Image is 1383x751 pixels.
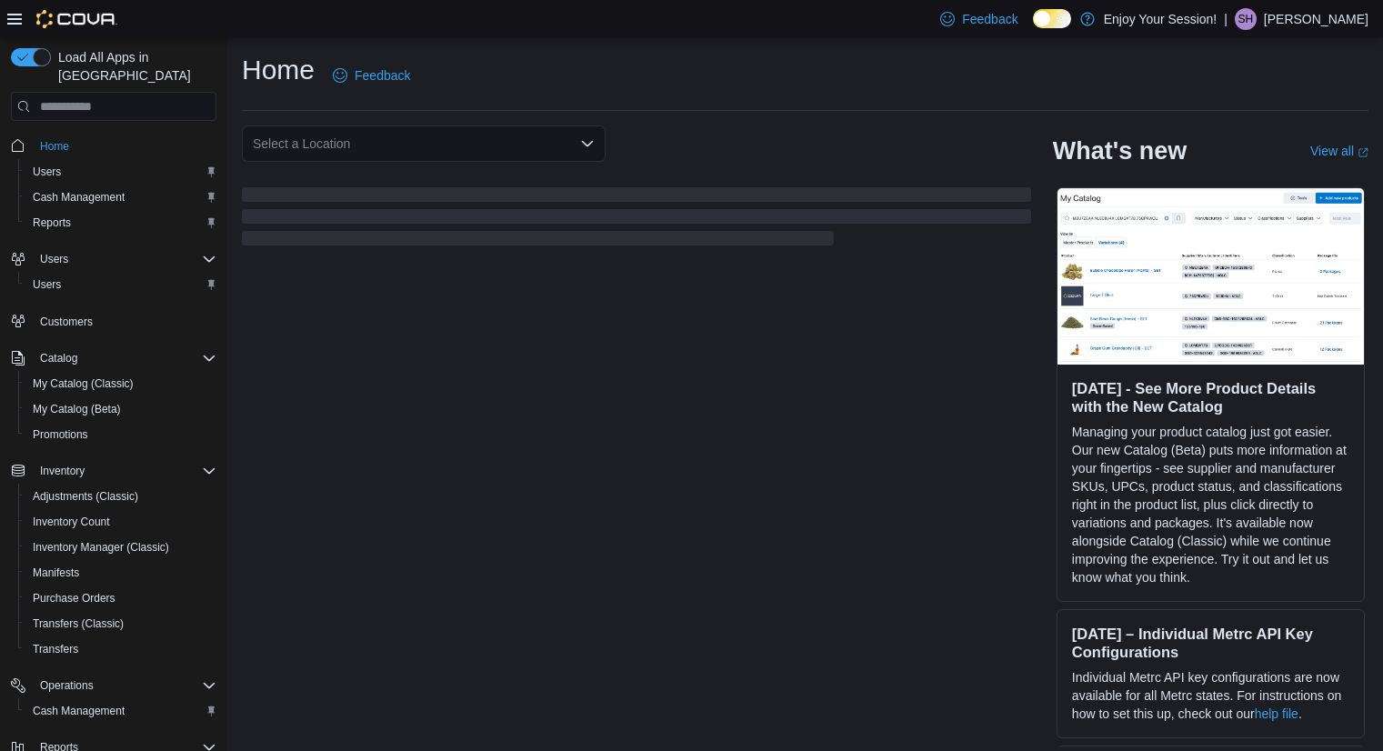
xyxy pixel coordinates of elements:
[25,373,216,395] span: My Catalog (Classic)
[18,586,224,611] button: Purchase Orders
[33,277,61,292] span: Users
[355,66,410,85] span: Feedback
[25,486,216,507] span: Adjustments (Classic)
[1053,136,1187,165] h2: What's new
[25,212,216,234] span: Reports
[33,248,216,270] span: Users
[33,704,125,718] span: Cash Management
[580,136,595,151] button: Open list of options
[4,345,224,371] button: Catalog
[1072,625,1349,661] h3: [DATE] – Individual Metrc API Key Configurations
[33,540,169,555] span: Inventory Manager (Classic)
[326,57,417,94] a: Feedback
[33,675,216,696] span: Operations
[33,591,115,606] span: Purchase Orders
[33,190,125,205] span: Cash Management
[242,52,315,88] h1: Home
[25,536,176,558] a: Inventory Manager (Classic)
[25,700,216,722] span: Cash Management
[1072,668,1349,723] p: Individual Metrc API key configurations are now available for all Metrc states. For instructions ...
[18,698,224,724] button: Cash Management
[18,371,224,396] button: My Catalog (Classic)
[25,161,68,183] a: Users
[18,636,224,662] button: Transfers
[33,134,216,156] span: Home
[1072,423,1349,586] p: Managing your product catalog just got easier. Our new Catalog (Beta) puts more information at yo...
[25,700,132,722] a: Cash Management
[1104,8,1218,30] p: Enjoy Your Session!
[33,347,216,369] span: Catalog
[40,139,69,154] span: Home
[36,10,117,28] img: Cova
[25,536,216,558] span: Inventory Manager (Classic)
[25,212,78,234] a: Reports
[25,511,216,533] span: Inventory Count
[18,210,224,235] button: Reports
[25,274,68,295] a: Users
[33,376,134,391] span: My Catalog (Classic)
[33,489,138,504] span: Adjustments (Classic)
[25,587,216,609] span: Purchase Orders
[4,458,224,484] button: Inventory
[962,10,1017,28] span: Feedback
[25,613,131,635] a: Transfers (Classic)
[33,310,216,333] span: Customers
[18,422,224,447] button: Promotions
[33,566,79,580] span: Manifests
[1310,144,1368,158] a: View allExternal link
[933,1,1025,37] a: Feedback
[25,274,216,295] span: Users
[18,396,224,422] button: My Catalog (Beta)
[4,246,224,272] button: Users
[33,616,124,631] span: Transfers (Classic)
[40,351,77,365] span: Catalog
[33,642,78,656] span: Transfers
[25,587,123,609] a: Purchase Orders
[1033,28,1034,29] span: Dark Mode
[33,460,216,482] span: Inventory
[18,484,224,509] button: Adjustments (Classic)
[25,161,216,183] span: Users
[4,673,224,698] button: Operations
[40,252,68,266] span: Users
[1238,8,1254,30] span: SH
[40,678,94,693] span: Operations
[40,315,93,329] span: Customers
[25,638,216,660] span: Transfers
[242,191,1031,249] span: Loading
[33,311,100,333] a: Customers
[33,215,71,230] span: Reports
[25,562,86,584] a: Manifests
[4,132,224,158] button: Home
[33,248,75,270] button: Users
[33,460,92,482] button: Inventory
[25,562,216,584] span: Manifests
[25,424,216,446] span: Promotions
[33,515,110,529] span: Inventory Count
[18,560,224,586] button: Manifests
[40,464,85,478] span: Inventory
[25,424,95,446] a: Promotions
[18,185,224,210] button: Cash Management
[18,509,224,535] button: Inventory Count
[1224,8,1228,30] p: |
[33,135,76,157] a: Home
[25,486,145,507] a: Adjustments (Classic)
[25,511,117,533] a: Inventory Count
[25,373,141,395] a: My Catalog (Classic)
[25,398,128,420] a: My Catalog (Beta)
[33,675,101,696] button: Operations
[25,638,85,660] a: Transfers
[18,611,224,636] button: Transfers (Classic)
[18,159,224,185] button: Users
[33,402,121,416] span: My Catalog (Beta)
[1072,379,1349,416] h3: [DATE] - See More Product Details with the New Catalog
[1358,147,1368,158] svg: External link
[4,308,224,335] button: Customers
[25,613,216,635] span: Transfers (Classic)
[1264,8,1368,30] p: [PERSON_NAME]
[1033,9,1071,28] input: Dark Mode
[1235,8,1257,30] div: Shelby Hughes
[1255,706,1298,721] a: help file
[25,186,216,208] span: Cash Management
